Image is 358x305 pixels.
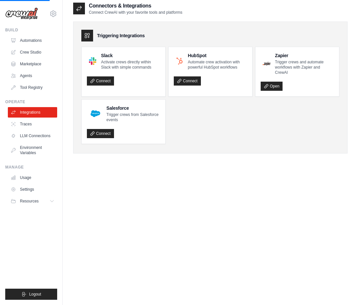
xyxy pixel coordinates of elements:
div: Build [5,27,57,33]
img: Logo [5,8,38,20]
p: Activate crews directly within Slack with simple commands [101,59,160,70]
span: Logout [29,292,41,297]
img: Slack Logo [89,57,96,65]
a: Connect [87,76,114,86]
img: HubSpot Logo [176,57,183,65]
p: Trigger crews from Salesforce events [106,112,160,122]
a: Traces [8,119,57,129]
a: LLM Connections [8,131,57,141]
a: Crew Studio [8,47,57,57]
button: Resources [8,196,57,206]
div: Operate [5,99,57,104]
h4: Zapier [275,52,334,59]
a: Open [261,82,283,91]
h2: Connectors & Integrations [89,2,182,10]
a: Usage [8,172,57,183]
p: Connect CrewAI with your favorite tools and platforms [89,10,182,15]
a: Marketplace [8,59,57,69]
h4: HubSpot [188,52,247,59]
a: Tool Registry [8,82,57,93]
a: Connect [174,76,201,86]
a: Integrations [8,107,57,118]
a: Automations [8,35,57,46]
a: Connect [87,129,114,138]
p: Trigger crews and automate workflows with Zapier and CrewAI [275,59,334,75]
a: Agents [8,71,57,81]
a: Environment Variables [8,142,57,158]
a: Settings [8,184,57,195]
span: Resources [20,199,39,204]
div: Manage [5,165,57,170]
h3: Triggering Integrations [97,32,145,39]
img: Salesforce Logo [89,107,102,120]
img: Zapier Logo [263,62,270,66]
button: Logout [5,289,57,300]
h4: Salesforce [106,105,160,111]
p: Automate crew activation with powerful HubSpot workflows [188,59,247,70]
h4: Slack [101,52,160,59]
